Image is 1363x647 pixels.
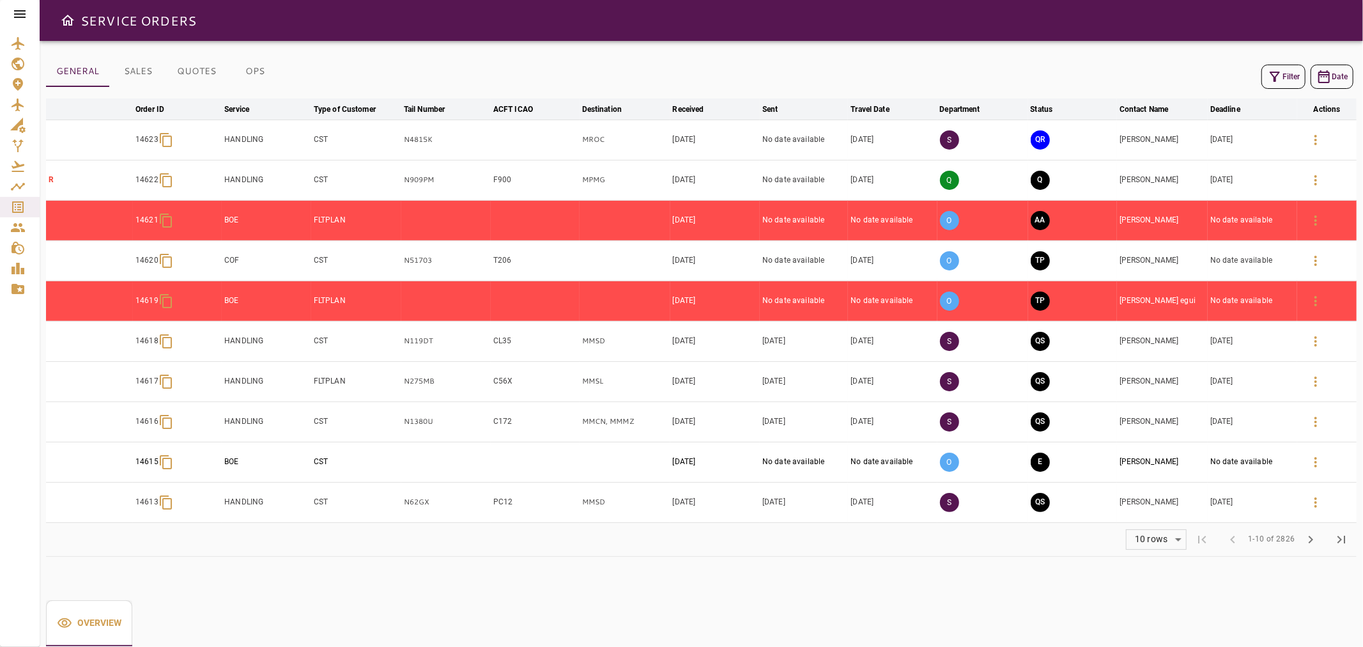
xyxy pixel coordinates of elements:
[940,332,959,351] p: S
[1031,211,1050,230] button: AWAITING ASSIGNMENT
[46,600,132,646] button: Overview
[582,416,668,427] p: MMCN, MMMZ
[1117,160,1208,200] td: [PERSON_NAME]
[222,240,311,281] td: COF
[582,102,638,117] span: Destination
[1210,102,1240,117] div: Deadline
[1031,332,1050,351] button: QUOTE SENT
[582,336,668,347] p: MMSD
[760,120,848,160] td: No date available
[1031,412,1050,432] button: QUOTE SENT
[314,102,392,117] span: Type of Customer
[760,361,848,401] td: [DATE]
[1300,205,1331,236] button: Details
[222,281,311,321] td: BOE
[1031,102,1070,117] span: Status
[670,361,760,401] td: [DATE]
[1117,401,1208,442] td: [PERSON_NAME]
[848,482,937,522] td: [DATE]
[222,200,311,240] td: BOE
[760,200,848,240] td: No date available
[673,102,704,117] div: Received
[135,336,158,347] p: 14618
[46,56,284,87] div: basic tabs example
[670,160,760,200] td: [DATE]
[222,482,311,522] td: HANDLING
[404,376,488,387] p: N275MB
[1120,102,1169,117] div: Contact Name
[1117,482,1208,522] td: [PERSON_NAME]
[1208,482,1297,522] td: [DATE]
[224,102,266,117] span: Service
[1248,533,1295,546] span: 1-10 of 2826
[135,376,158,387] p: 14617
[1303,532,1318,547] span: chevron_right
[1300,125,1331,155] button: Details
[222,442,311,482] td: BOE
[1031,130,1050,150] button: QUOTE REQUESTED
[940,372,959,391] p: S
[1132,534,1171,545] div: 10 rows
[1311,65,1353,89] button: Date
[940,412,959,432] p: S
[135,295,158,306] p: 14619
[311,120,401,160] td: CST
[311,281,401,321] td: FLTPLAN
[1208,160,1297,200] td: [DATE]
[848,160,937,200] td: [DATE]
[167,56,226,87] button: QUOTES
[940,211,959,230] p: O
[1300,286,1331,316] button: Details
[670,120,760,160] td: [DATE]
[1120,102,1185,117] span: Contact Name
[222,401,311,442] td: HANDLING
[404,134,488,145] p: N4815K
[1031,171,1050,190] button: QUOTING
[55,8,81,33] button: Open drawer
[1334,532,1349,547] span: last_page
[404,175,488,185] p: N909PM
[1031,102,1053,117] div: Status
[670,442,760,482] td: [DATE]
[940,292,959,311] p: O
[311,401,401,442] td: CST
[46,56,109,87] button: GENERAL
[311,442,401,482] td: CST
[940,251,959,270] p: O
[135,134,158,145] p: 14623
[311,321,401,361] td: CST
[940,102,980,117] div: Department
[135,102,181,117] span: Order ID
[848,281,937,321] td: No date available
[1127,530,1186,549] div: 10 rows
[848,321,937,361] td: [DATE]
[1031,292,1050,311] button: TRIP PREPARATION
[135,416,158,427] p: 14616
[109,56,167,87] button: SALES
[49,175,130,185] p: R
[222,160,311,200] td: HANDLING
[582,102,622,117] div: Destination
[1117,120,1208,160] td: [PERSON_NAME]
[493,102,533,117] div: ACFT ICAO
[404,416,488,427] p: N1380U
[1117,200,1208,240] td: [PERSON_NAME]
[673,102,721,117] span: Received
[1295,524,1326,555] span: Next Page
[311,160,401,200] td: CST
[404,102,445,117] div: Tail Number
[760,160,848,200] td: No date available
[1208,240,1297,281] td: No date available
[582,497,668,508] p: MMSD
[1117,361,1208,401] td: [PERSON_NAME]
[848,442,937,482] td: No date available
[848,200,937,240] td: No date available
[135,255,158,266] p: 14620
[1300,165,1331,196] button: Details
[1261,65,1305,89] button: Filter
[404,255,488,266] p: N51703
[1031,251,1050,270] button: TRIP PREPARATION
[848,120,937,160] td: [DATE]
[670,240,760,281] td: [DATE]
[582,175,668,185] p: MPMG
